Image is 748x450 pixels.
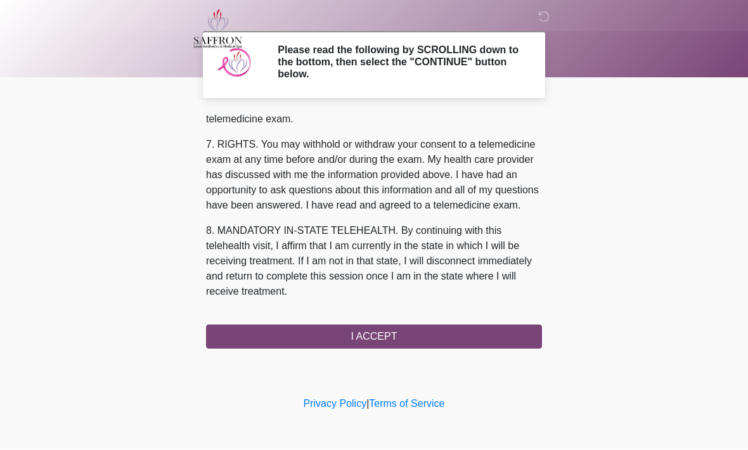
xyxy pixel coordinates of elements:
a: Privacy Policy [304,399,367,409]
p: 7. RIGHTS. You may withhold or withdraw your consent to a telemedicine exam at any time before an... [206,138,542,214]
a: | [366,399,369,409]
img: Saffron Laser Aesthetics and Medical Spa Logo [193,10,243,49]
img: Agent Avatar [216,44,254,82]
button: I ACCEPT [206,325,542,349]
a: Terms of Service [369,399,444,409]
h2: Please read the following by SCROLLING down to the bottom, then select the "CONTINUE" button below. [278,44,523,81]
p: 8. MANDATORY IN-STATE TELEHEALTH. By continuing with this telehealth visit, I affirm that I am cu... [206,224,542,300]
